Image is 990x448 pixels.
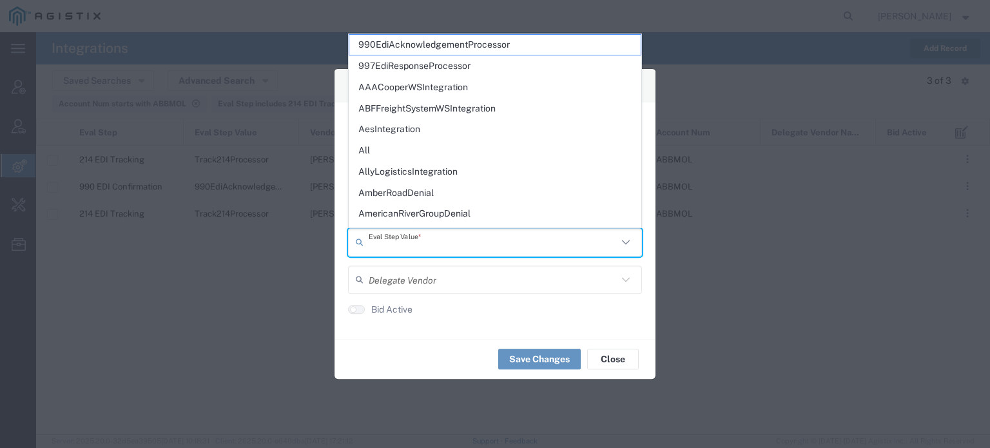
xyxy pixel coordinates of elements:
[349,119,641,139] span: AesIntegration
[349,204,641,224] span: AmericanRiverGroupDenial
[349,77,641,97] span: AAACooperWSIntegration
[349,162,641,182] span: AllyLogisticsIntegration
[349,225,641,245] span: ApcAirportIntegration
[349,183,641,203] span: AmberRoadDenial
[349,141,641,161] span: All
[349,56,641,76] span: 997EdiResponseProcessor
[371,303,412,317] label: Bid Active
[349,35,641,55] span: 990EdiAcknowledgementProcessor
[587,349,639,369] button: Close
[498,349,581,369] button: Save Changes
[349,99,641,119] span: ABFFreightSystemWSIntegration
